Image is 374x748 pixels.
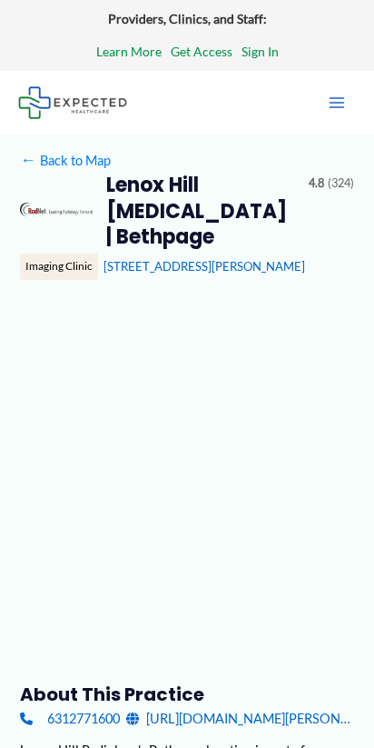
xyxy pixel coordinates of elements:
h3: About this practice [20,683,353,706]
span: (324) [328,173,354,194]
a: ←Back to Map [20,148,110,173]
a: Learn More [96,40,162,64]
a: Sign In [241,40,279,64]
a: 6312771600 [20,706,119,731]
a: Get Access [171,40,232,64]
a: [URL][DOMAIN_NAME][PERSON_NAME] [126,706,354,731]
img: Expected Healthcare Logo - side, dark font, small [18,86,127,118]
a: [STREET_ADDRESS][PERSON_NAME] [103,259,305,274]
span: ← [20,152,36,168]
h2: Lenox Hill [MEDICAL_DATA] | Bethpage [106,173,295,250]
button: Main menu toggle [318,84,356,122]
strong: Providers, Clinics, and Staff: [108,11,267,26]
div: Imaging Clinic [20,254,98,279]
span: 4.8 [309,173,324,194]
